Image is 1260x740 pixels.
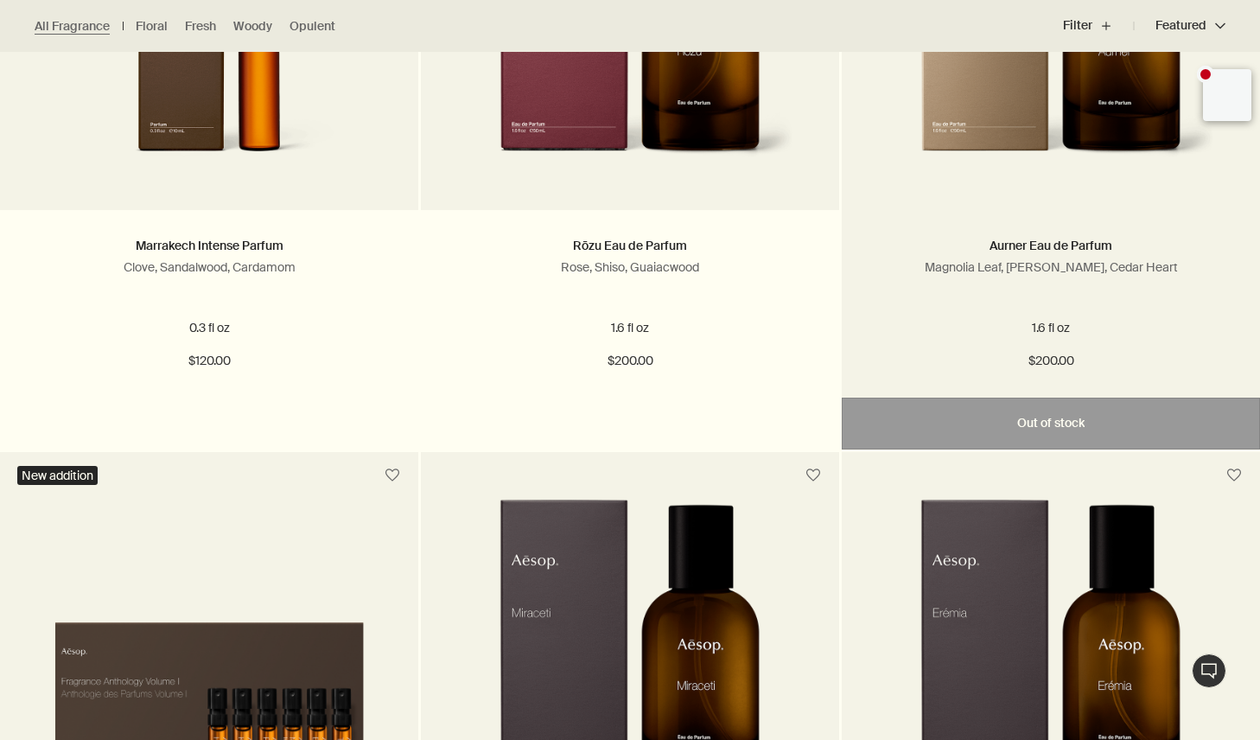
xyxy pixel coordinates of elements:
[1028,351,1074,372] span: $200.00
[447,259,813,275] p: Rose, Shiso, Guaiacwood
[136,18,168,35] a: Floral
[1134,5,1225,47] button: Featured
[17,466,98,485] div: New addition
[842,398,1260,450] button: Out of stock - $200.00
[1192,654,1226,688] button: Live Assistance
[798,460,829,491] button: Save to cabinet
[26,259,392,275] p: Clove, Sandalwood, Cardamom
[608,351,653,372] span: $200.00
[185,18,216,35] a: Fresh
[1063,5,1134,47] button: Filter
[868,259,1234,275] p: Magnolia Leaf, [PERSON_NAME], Cedar Heart
[35,18,110,35] a: All Fragrance
[233,18,272,35] a: Woody
[290,18,335,35] a: Opulent
[990,238,1112,253] a: Aurner Eau de Parfum
[1219,460,1250,491] button: Save to cabinet
[136,238,283,253] a: Marrakech Intense Parfum
[188,351,231,372] span: $120.00
[573,238,687,253] a: Rōzu Eau de Parfum
[377,460,408,491] button: Save to cabinet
